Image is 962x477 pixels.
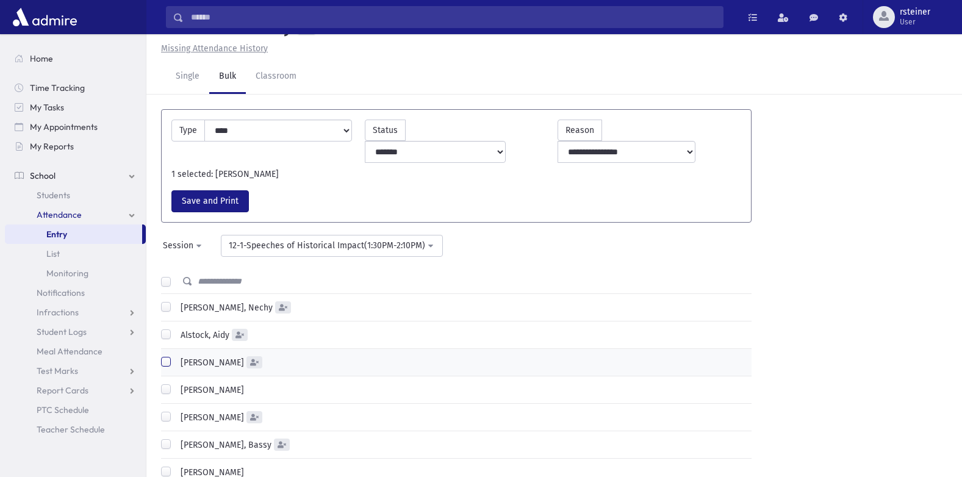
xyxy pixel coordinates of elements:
span: Home [30,53,53,64]
u: Missing Attendance History [161,43,268,54]
a: Classroom [246,60,306,94]
span: My Tasks [30,102,64,113]
span: PTC Schedule [37,404,89,415]
span: Teacher Schedule [37,424,105,435]
span: Report Cards [37,385,88,396]
a: List [5,244,146,264]
a: Missing Attendance History [156,43,268,54]
span: Time Tracking [30,82,85,93]
span: Students [37,190,70,201]
label: Alstock, Aidy [176,329,229,342]
span: My Reports [30,141,74,152]
img: AdmirePro [10,5,80,29]
a: My Appointments [5,117,146,137]
span: List [46,248,60,259]
label: [PERSON_NAME], Nechy [176,301,273,314]
a: Test Marks [5,361,146,381]
input: Search [184,6,723,28]
a: Single [166,60,209,94]
div: 12-1-Speeches of Historical Impact(1:30PM-2:10PM) [229,239,425,252]
span: Notifications [37,287,85,298]
label: [PERSON_NAME] [176,356,244,369]
a: Report Cards [5,381,146,400]
a: PTC Schedule [5,400,146,420]
label: [PERSON_NAME], Bassy [176,439,271,451]
a: Monitoring [5,264,146,283]
span: School [30,170,56,181]
a: Student Logs [5,322,146,342]
a: Meal Attendance [5,342,146,361]
a: Notifications [5,283,146,303]
div: 1 selected: [PERSON_NAME] [165,168,747,181]
span: Student Logs [37,326,87,337]
span: My Appointments [30,121,98,132]
a: Entry [5,224,142,244]
a: Attendance [5,205,146,224]
a: Time Tracking [5,78,146,98]
span: Infractions [37,307,79,318]
span: User [900,17,930,27]
span: Monitoring [46,268,88,279]
a: Bulk [209,60,246,94]
div: Session [163,239,193,252]
label: Status [365,120,406,141]
span: Meal Attendance [37,346,102,357]
span: Test Marks [37,365,78,376]
button: Save and Print [171,190,249,212]
label: Type [171,120,205,142]
a: Infractions [5,303,146,322]
a: My Reports [5,137,146,156]
button: Session [155,235,211,257]
label: [PERSON_NAME] [176,384,244,396]
span: Entry [46,229,67,240]
label: [PERSON_NAME] [176,411,244,424]
button: 12-1-Speeches of Historical Impact(1:30PM-2:10PM) [221,235,443,257]
label: Reason [558,120,602,141]
a: Teacher Schedule [5,420,146,439]
a: My Tasks [5,98,146,117]
span: rsteiner [900,7,930,17]
a: School [5,166,146,185]
span: Attendance [37,209,82,220]
a: Students [5,185,146,205]
a: Home [5,49,146,68]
